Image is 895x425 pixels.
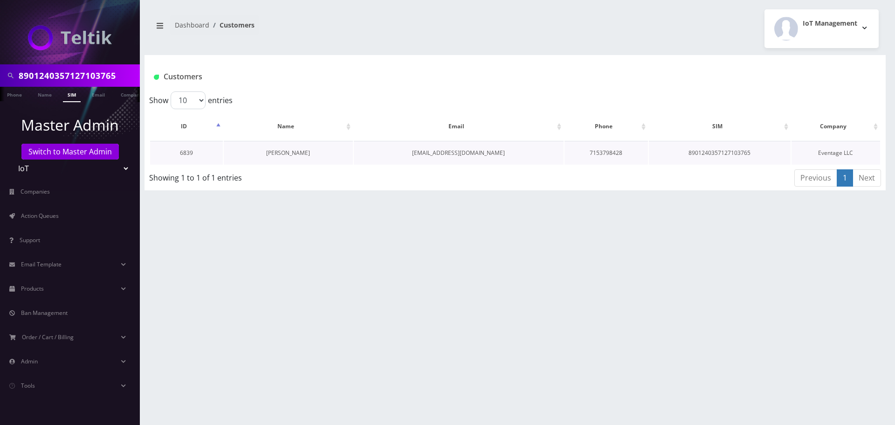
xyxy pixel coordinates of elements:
[649,113,791,140] th: SIM: activate to sort column ascending
[21,309,68,317] span: Ban Management
[649,141,791,165] td: 8901240357127103765
[794,169,837,187] a: Previous
[149,168,447,183] div: Showing 1 to 1 of 1 entries
[21,382,35,390] span: Tools
[171,91,206,109] select: Showentries
[2,87,27,101] a: Phone
[33,87,56,101] a: Name
[224,113,353,140] th: Name: activate to sort column ascending
[21,285,44,293] span: Products
[150,113,223,140] th: ID: activate to sort column descending
[21,260,62,268] span: Email Template
[21,144,119,160] a: Switch to Master Admin
[21,188,50,195] span: Companies
[792,113,880,140] th: Company: activate to sort column ascending
[21,357,38,365] span: Admin
[21,212,59,220] span: Action Queues
[266,149,310,157] a: [PERSON_NAME]
[150,141,223,165] td: 6839
[63,87,81,102] a: SIM
[354,113,564,140] th: Email: activate to sort column ascending
[87,87,110,101] a: Email
[354,141,564,165] td: [EMAIL_ADDRESS][DOMAIN_NAME]
[149,91,233,109] label: Show entries
[19,67,138,84] input: Search in Company
[175,21,209,29] a: Dashboard
[565,141,648,165] td: 7153798428
[837,169,853,187] a: 1
[22,333,74,341] span: Order / Cart / Billing
[209,20,255,30] li: Customers
[803,20,857,28] h2: IoT Management
[116,87,147,101] a: Company
[792,141,880,165] td: Eventage LLC
[28,25,112,50] img: IoT
[154,72,754,81] h1: Customers
[853,169,881,187] a: Next
[764,9,879,48] button: IoT Management
[565,113,648,140] th: Phone: activate to sort column ascending
[151,15,508,42] nav: breadcrumb
[20,236,40,244] span: Support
